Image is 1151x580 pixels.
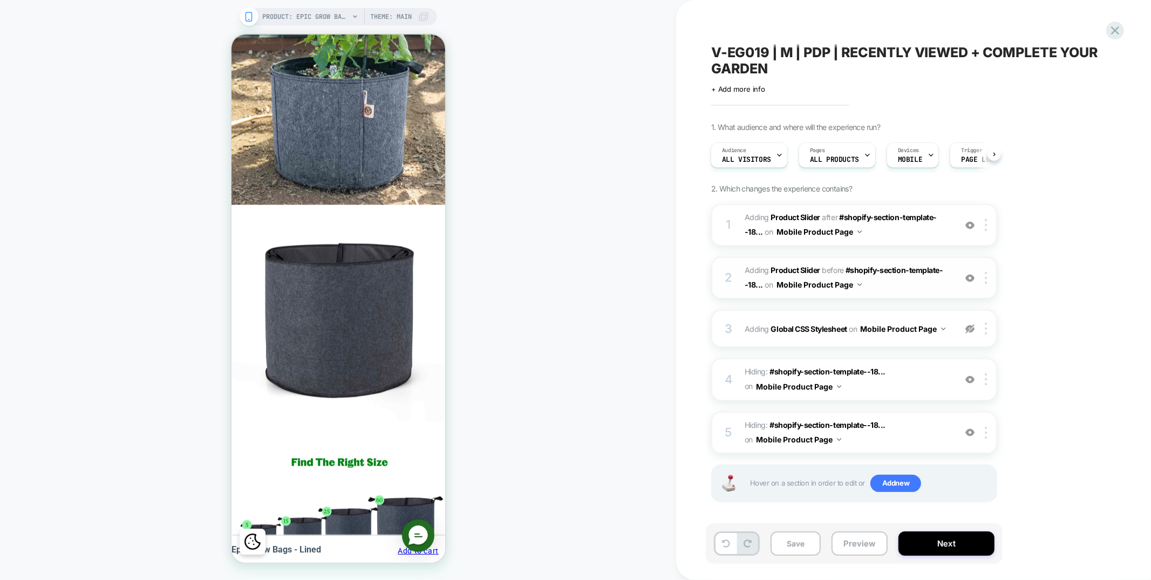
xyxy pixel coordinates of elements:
[769,367,886,376] span: #shopify-section-template--18...
[837,385,841,388] img: down arrow
[745,418,950,447] span: Hiding :
[810,156,859,163] span: ALL PRODUCTS
[771,531,821,556] button: Save
[777,277,862,292] button: Mobile Product Page
[723,318,734,340] div: 3
[723,422,734,443] div: 5
[961,156,998,163] span: Page Load
[711,85,765,93] span: + Add more info
[711,122,880,132] span: 1. What audience and where will the experience run?
[723,267,734,289] div: 2
[745,365,950,394] span: Hiding :
[263,8,349,25] span: PRODUCT: Epic Grow Bags - Lined
[965,375,975,384] img: crossed eye
[771,213,820,222] b: Product Slider
[810,147,825,154] span: Pages
[745,433,753,446] span: on
[711,44,1105,77] span: V-EG019 | M | PDP | RECENTLY VIEWED + COMPLETE YOUR GARDEN
[985,323,987,335] img: close
[898,156,922,163] span: MOBILE
[985,219,987,231] img: close
[745,265,820,275] span: Adding
[965,221,975,230] img: crossed eye
[765,225,773,238] span: on
[870,475,921,492] span: Add new
[765,278,773,291] span: on
[756,379,841,394] button: Mobile Product Page
[985,272,987,284] img: close
[722,147,746,154] span: Audience
[756,432,841,447] button: Mobile Product Page
[860,321,945,337] button: Mobile Product Page
[961,147,982,154] span: Trigger
[898,531,995,556] button: Next
[371,8,412,25] span: Theme: MAIN
[711,184,852,193] span: 2. Which changes the experience contains?
[941,327,945,330] img: down arrow
[769,420,886,429] span: #shopify-section-template--18...
[985,373,987,385] img: close
[750,475,991,492] span: Hover on a section in order to edit or
[837,438,841,441] img: down arrow
[771,265,820,275] b: Product Slider
[985,427,987,439] img: close
[849,322,857,336] span: on
[832,531,888,556] button: Preview
[965,274,975,283] img: crossed eye
[857,230,862,233] img: down arrow
[771,324,847,333] b: Global CSS Stylesheet
[745,213,820,222] span: Adding
[822,213,838,222] span: AFTER
[777,224,862,240] button: Mobile Product Page
[723,369,734,391] div: 4
[745,321,950,337] span: Adding
[745,213,937,236] span: #shopify-section-template--18...
[723,214,734,236] div: 1
[857,283,862,286] img: down arrow
[822,265,844,275] span: BEFORE
[722,156,771,163] span: All Visitors
[965,324,975,333] img: eye
[718,475,739,492] img: Joystick
[745,379,753,393] span: on
[965,428,975,437] img: crossed eye
[898,147,919,154] span: Devices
